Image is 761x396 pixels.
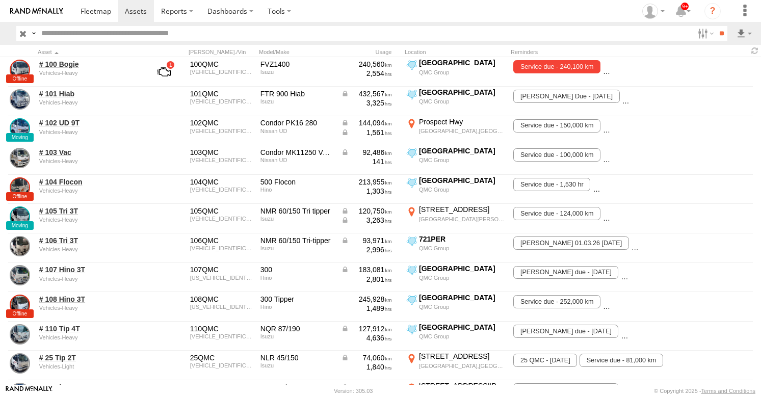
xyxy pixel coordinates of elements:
div: 26QMC [190,383,253,392]
div: 102QMC [190,118,253,127]
span: 102 REGO - 03/08/2025 [603,119,708,133]
div: [STREET_ADDRESS] [419,205,505,214]
div: QMC Group [419,303,505,310]
span: Service due - 188,000 km [621,266,708,279]
div: [GEOGRAPHIC_DATA] [419,293,505,302]
label: Search Filter Options [694,26,716,41]
img: rand-logo.svg [10,8,63,15]
div: [PERSON_NAME]./Vin [189,48,255,56]
a: View Asset Details [10,353,30,374]
label: Click to View Current Location [405,234,507,262]
span: Service due - 252,000 km [513,295,600,308]
div: undefined [39,334,138,340]
div: Click to Sort [38,48,140,56]
div: [GEOGRAPHIC_DATA] [419,88,505,97]
div: Usage [339,48,401,56]
div: 3,325 [341,98,392,108]
div: QMC Group [419,333,505,340]
div: Isuzu [260,245,334,251]
span: Service due - 150,000 km [513,119,600,133]
label: Search Query [30,26,38,41]
span: Refresh [749,46,761,56]
div: JAANLR85EJ7104031 [190,362,253,368]
label: Export results as... [736,26,753,41]
a: # 103 Vac [39,148,138,157]
div: 500 Flocon [260,177,334,187]
div: 2,996 [341,245,392,254]
div: Data from Vehicle CANbus [341,128,392,137]
div: Data from Vehicle CANbus [341,236,392,245]
a: # 107 Hino 3T [39,265,138,274]
label: Click to View Current Location [405,352,507,379]
span: REGO DUE - 16/06/2026 [603,148,711,162]
div: undefined [39,129,138,135]
a: View Asset Details [10,89,30,110]
div: JAANMR85EM7100105 [190,245,253,251]
a: View Asset Details [10,118,30,139]
a: # 26 Tip 2T [39,383,138,392]
div: Hino [260,275,334,281]
div: FTR 900 Hiab [260,89,334,98]
div: Nissan UD [260,128,334,134]
div: Hino [260,304,334,310]
a: View Asset Details [10,177,30,198]
div: [GEOGRAPHIC_DATA],[GEOGRAPHIC_DATA] [419,362,505,369]
div: 106QMC [190,236,253,245]
div: 300 Tipper [260,295,334,304]
span: rego due - 18/04/2026 [513,325,618,338]
div: QMC Group [419,69,505,76]
div: 104QMC [190,177,253,187]
div: Zeyd Karahasanoglu [639,4,668,19]
a: Visit our Website [6,386,53,396]
div: 108QMC [190,295,253,304]
div: Condor MK11250 VACTRUCK [260,148,334,157]
div: 107QMC [190,265,253,274]
div: 2,554 [341,69,392,78]
div: undefined [39,305,138,311]
div: 4,636 [341,333,392,342]
span: Rego 01.03.26 - 28/02/2026 [513,236,628,250]
div: JAAN1R75HM7100063 [190,333,253,339]
div: 141 [341,157,392,166]
div: Isuzu [260,69,334,75]
div: JHDFD7JLMXXX10821 [190,187,253,193]
div: undefined [39,276,138,282]
a: View Asset Details [10,265,30,285]
div: Data from Vehicle CANbus [341,324,392,333]
span: Service due - 440,000 km [622,90,710,103]
div: 2,801 [341,275,392,284]
div: JALFVZ34SB7000343 [190,69,253,75]
a: # 104 Flocon [39,177,138,187]
a: # 106 Tri 3T [39,236,138,245]
div: [STREET_ADDRESS] [419,352,505,361]
div: undefined [39,217,138,223]
div: Version: 305.03 [334,388,373,394]
a: # 110 Tip 4T [39,324,138,333]
div: [GEOGRAPHIC_DATA][PERSON_NAME],[GEOGRAPHIC_DATA] [419,216,505,223]
div: undefined [39,70,138,76]
div: JHHACS3H30K003050 [190,275,253,281]
a: View Asset Details [10,236,30,256]
div: © Copyright 2025 - [654,388,755,394]
div: Data from Vehicle CANbus [341,89,392,98]
span: Rego Due - 16/02/2026 [593,178,699,191]
div: Isuzu [260,362,334,368]
a: View Asset with Fault/s [145,60,183,84]
div: NQR 87/190 [260,324,334,333]
label: Click to View Current Location [405,205,507,232]
span: rego due - 10/04/2026 [603,60,708,73]
div: QMC Group [419,98,505,105]
span: Rego Due - 19/07/2026 [603,207,709,220]
span: Rego Due - 06/04/2026 [513,90,619,103]
a: View Asset Details [10,295,30,315]
div: FVZ1400 [260,60,334,69]
span: REGO DUE - 05/02/2026 [603,295,711,308]
div: Prospect Hwy [419,117,505,126]
span: Rego due - 21/05/2026 [513,266,618,279]
span: Service due - 81,000 km [580,354,663,367]
span: Service due - 100,000 km [513,148,600,162]
div: 101QMC [190,89,253,98]
div: NLR 45/150 [260,383,334,392]
label: Click to View Current Location [405,323,507,350]
div: Reminders [511,48,634,56]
